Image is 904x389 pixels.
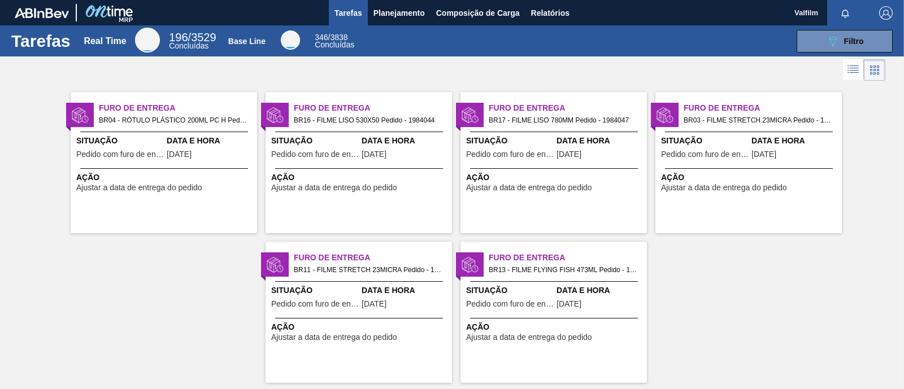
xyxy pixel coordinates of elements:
span: Ação [661,172,839,183]
span: Furo de Entrega [294,252,452,264]
span: BR11 - FILME STRETCH 23MICRA Pedido - 1971026 [294,264,443,276]
span: Ajustar a data de entrega do pedido [76,183,202,192]
span: 18/08/2025, [751,150,776,159]
img: Logout [879,6,893,20]
img: status [72,107,89,124]
span: Concluídas [315,40,354,49]
div: Real Time [84,36,126,46]
div: Base Line [228,37,266,46]
span: Ajustar a data de entrega do pedido [271,333,397,342]
span: BR13 - FILME FLYING FISH 473ML Pedido - 1972005 [489,264,638,276]
span: BR04 - RÓTULO PLÁSTICO 200ML PC H Pedido - 1988871 [99,114,248,126]
span: Situação [271,135,359,147]
img: status [267,256,284,273]
span: 18/08/2025, [362,300,386,308]
span: Pedido com furo de entrega [466,300,554,308]
div: Real Time [135,28,160,53]
span: Ação [271,321,449,333]
span: Ajustar a data de entrega do pedido [661,183,787,192]
button: Filtro [797,30,893,53]
span: 22/07/2025, [557,300,581,308]
img: status [267,107,284,124]
span: Pedido com furo de entrega [661,150,749,159]
span: BR03 - FILME STRETCH 23MICRA Pedido - 1970230 [684,114,833,126]
span: Furo de Entrega [99,102,257,114]
button: Notificações [827,5,863,21]
span: 19/08/2025, [167,150,192,159]
span: Furo de Entrega [294,102,452,114]
span: Situação [466,135,554,147]
span: 19/08/2025, [362,150,386,159]
span: Pedido com furo de entrega [271,300,359,308]
div: Real Time [169,33,216,50]
span: Ajustar a data de entrega do pedido [466,333,592,342]
span: Data e Hora [362,135,449,147]
span: Planejamento [373,6,425,20]
span: Filtro [844,37,864,46]
img: status [462,107,479,124]
span: Data e Hora [751,135,839,147]
span: Situação [661,135,749,147]
span: / 3529 [169,31,216,43]
h1: Tarefas [11,34,71,47]
div: Visão em Cards [864,59,885,81]
span: Situação [466,285,554,296]
img: TNhmsLtSVTkK8tSr43FrP2fwEKptu5GPRR3wAAAABJRU5ErkJggg== [15,8,69,18]
span: 196 [169,31,188,43]
span: Pedido com furo de entrega [76,150,164,159]
div: Visão em Lista [843,59,864,81]
span: Furo de Entrega [489,102,647,114]
span: Data e Hora [362,285,449,296]
span: Ação [466,172,644,183]
span: Concluídas [169,41,208,50]
span: Pedido com furo de entrega [271,150,359,159]
span: / 3838 [315,33,347,42]
span: 19/08/2025, [557,150,581,159]
div: Base Line [315,34,354,49]
img: status [657,107,673,124]
span: Pedido com furo de entrega [466,150,554,159]
img: status [462,256,479,273]
span: Data e Hora [557,285,644,296]
span: Situação [76,135,164,147]
span: Relatórios [531,6,570,20]
span: Ação [271,172,449,183]
span: Furo de Entrega [684,102,842,114]
span: Furo de Entrega [489,252,647,264]
span: Ajustar a data de entrega do pedido [271,183,397,192]
span: BR17 - FILME LISO 780MM Pedido - 1984047 [489,114,638,126]
span: Data e Hora [167,135,254,147]
span: 346 [315,33,328,42]
span: Data e Hora [557,135,644,147]
span: Ação [76,172,254,183]
span: Tarefas [334,6,362,20]
span: Composição de Carga [436,6,520,20]
div: Base Line [281,30,300,50]
span: Situação [271,285,359,296]
span: Ajustar a data de entrega do pedido [466,183,592,192]
span: BR16 - FILME LISO 530X50 Pedido - 1984044 [294,114,443,126]
span: Ação [466,321,644,333]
